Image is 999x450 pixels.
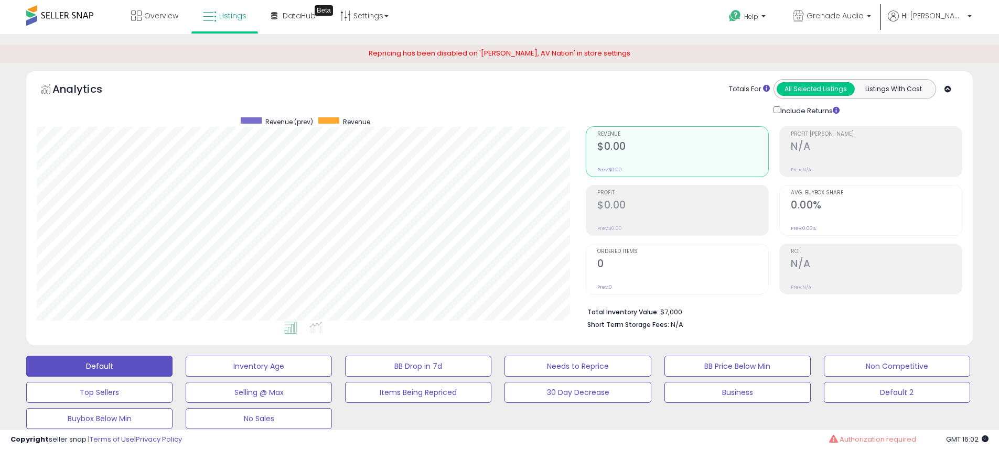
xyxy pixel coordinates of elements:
span: Ordered Items [597,249,768,255]
button: BB Drop in 7d [345,356,491,377]
button: Inventory Age [186,356,332,377]
small: Prev: N/A [791,167,811,173]
button: Buybox Below Min [26,408,173,429]
button: Selling @ Max [186,382,332,403]
div: Totals For [729,84,770,94]
span: ROI [791,249,962,255]
button: Default 2 [824,382,970,403]
button: Business [664,382,811,403]
span: Overview [144,10,178,21]
button: BB Price Below Min [664,356,811,377]
small: Prev: 0 [597,284,612,290]
button: Non Competitive [824,356,970,377]
li: $7,000 [587,305,954,317]
span: Repricing has been disabled on '[PERSON_NAME], AV Nation' in store settings [369,48,630,58]
button: Listings With Cost [854,82,932,96]
small: Prev: 0.00% [791,225,816,232]
button: 30 Day Decrease [504,382,651,403]
b: Total Inventory Value: [587,308,659,316]
small: Prev: N/A [791,284,811,290]
span: Revenue (prev) [265,117,313,126]
button: Top Sellers [26,382,173,403]
span: DataHub [283,10,316,21]
a: Hi [PERSON_NAME] [888,10,972,34]
h2: 0 [597,258,768,272]
h5: Analytics [52,82,123,99]
span: N/A [671,320,683,330]
strong: Copyright [10,434,49,444]
h2: N/A [791,140,962,155]
h2: 0.00% [791,199,962,213]
span: Profit [597,190,768,196]
div: Tooltip anchor [315,5,333,16]
b: Short Term Storage Fees: [587,320,669,329]
span: Grenade Audio [807,10,864,21]
small: Prev: $0.00 [597,167,622,173]
button: Items Being Repriced [345,382,491,403]
h2: N/A [791,258,962,272]
span: Avg. Buybox Share [791,190,962,196]
span: 2025-09-10 16:02 GMT [946,434,989,444]
i: Get Help [728,9,742,23]
span: Revenue [343,117,370,126]
a: Terms of Use [90,434,134,444]
h2: $0.00 [597,140,768,155]
button: Needs to Reprice [504,356,651,377]
button: All Selected Listings [777,82,855,96]
h2: $0.00 [597,199,768,213]
a: Help [721,2,776,34]
span: Profit [PERSON_NAME] [791,131,962,137]
button: Default [26,356,173,377]
span: Revenue [597,131,768,137]
span: Hi [PERSON_NAME] [901,10,964,21]
div: seller snap | | [10,435,182,445]
a: Privacy Policy [136,434,182,444]
button: No Sales [186,408,332,429]
small: Prev: $0.00 [597,225,622,232]
span: Listings [219,10,246,21]
div: Include Returns [766,104,852,116]
span: Help [744,12,758,21]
